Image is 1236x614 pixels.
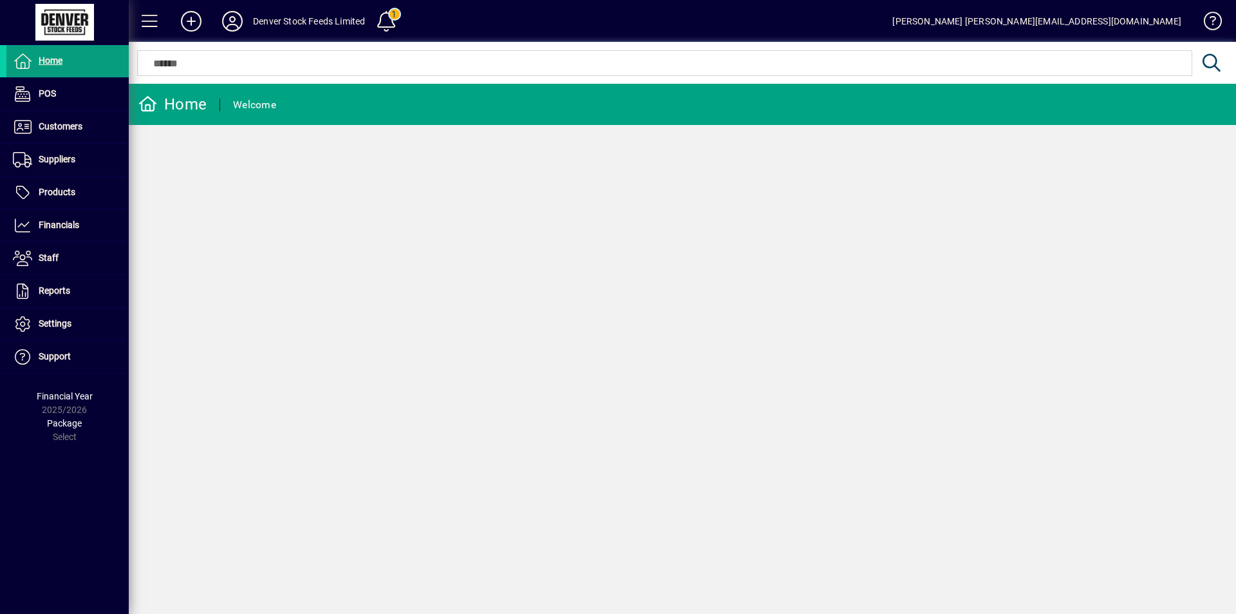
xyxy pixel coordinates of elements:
[138,94,207,115] div: Home
[39,121,82,131] span: Customers
[39,285,70,296] span: Reports
[892,11,1181,32] div: [PERSON_NAME] [PERSON_NAME][EMAIL_ADDRESS][DOMAIN_NAME]
[212,10,253,33] button: Profile
[37,391,93,401] span: Financial Year
[6,242,129,274] a: Staff
[6,177,129,209] a: Products
[47,418,82,428] span: Package
[39,220,79,230] span: Financials
[6,341,129,373] a: Support
[6,78,129,110] a: POS
[6,111,129,143] a: Customers
[1194,3,1220,44] a: Knowledge Base
[233,95,276,115] div: Welcome
[6,275,129,307] a: Reports
[6,209,129,242] a: Financials
[39,154,75,164] span: Suppliers
[39,187,75,197] span: Products
[6,308,129,340] a: Settings
[39,318,71,329] span: Settings
[39,351,71,361] span: Support
[171,10,212,33] button: Add
[6,144,129,176] a: Suppliers
[253,11,366,32] div: Denver Stock Feeds Limited
[39,55,62,66] span: Home
[39,253,59,263] span: Staff
[39,88,56,99] span: POS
